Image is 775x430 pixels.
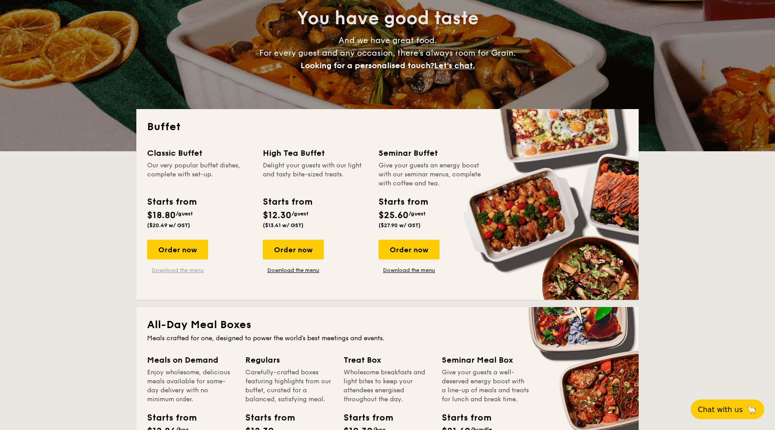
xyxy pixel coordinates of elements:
button: Chat with us🦙 [691,399,764,419]
div: Seminar Meal Box [442,354,529,366]
h2: Buffet [147,120,628,134]
span: /guest [292,211,309,217]
span: /guest [176,211,193,217]
span: And we have great food. For every guest and any occasion, there’s always room for Grain. [259,35,516,70]
h2: All-Day Meal Boxes [147,318,628,332]
div: Classic Buffet [147,147,252,159]
div: Give your guests an energy boost with our seminar menus, complete with coffee and tea. [379,161,483,188]
div: Give your guests a well-deserved energy boost with a line-up of meals and treats for lunch and br... [442,368,529,404]
div: Enjoy wholesome, delicious meals available for same-day delivery with no minimum order. [147,368,235,404]
div: Meals crafted for one, designed to power the world's best meetings and events. [147,334,628,343]
a: Download the menu [263,267,324,274]
div: Our very popular buffet dishes, complete with set-up. [147,161,252,188]
div: Order now [379,240,440,259]
div: Order now [147,240,208,259]
div: Delight your guests with our light and tasty bite-sized treats. [263,161,368,188]
span: ($20.49 w/ GST) [147,222,190,228]
span: Looking for a personalised touch? [300,61,434,70]
div: Starts from [344,411,384,425]
div: Order now [263,240,324,259]
span: ($27.90 w/ GST) [379,222,421,228]
div: Starts from [442,411,482,425]
span: 🦙 [746,404,757,415]
div: High Tea Buffet [263,147,368,159]
div: Starts from [147,411,187,425]
span: $18.80 [147,210,176,221]
div: Starts from [147,195,196,209]
span: Chat with us [698,405,743,414]
a: Download the menu [379,267,440,274]
div: Wholesome breakfasts and light bites to keep your attendees energised throughout the day. [344,368,431,404]
div: Starts from [379,195,427,209]
span: $12.30 [263,210,292,221]
div: Starts from [263,195,312,209]
div: Starts from [245,411,286,425]
span: /guest [409,211,426,217]
div: Seminar Buffet [379,147,483,159]
a: Download the menu [147,267,208,274]
span: $25.60 [379,210,409,221]
div: Meals on Demand [147,354,235,366]
span: Let's chat. [434,61,475,70]
div: Carefully-crafted boxes featuring highlights from our buffet, curated for a balanced, satisfying ... [245,368,333,404]
span: You have good taste [297,8,479,29]
div: Treat Box [344,354,431,366]
div: Regulars [245,354,333,366]
span: ($13.41 w/ GST) [263,222,304,228]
